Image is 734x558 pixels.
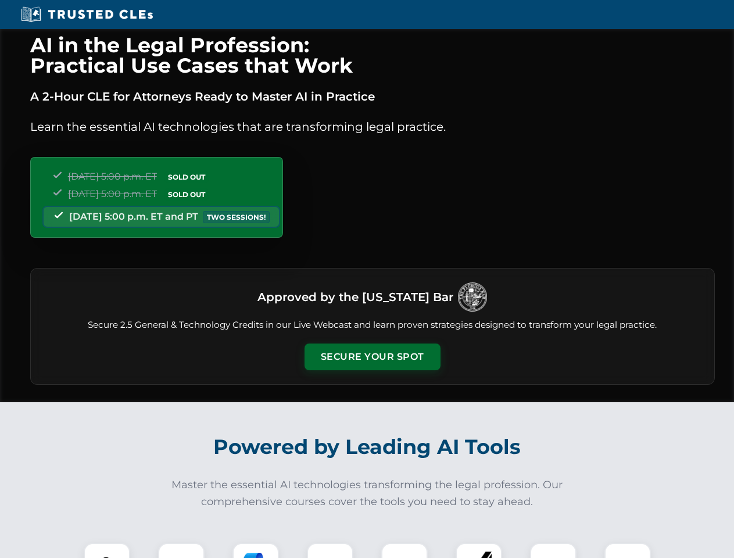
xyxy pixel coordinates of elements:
span: [DATE] 5:00 p.m. ET [68,171,157,182]
span: [DATE] 5:00 p.m. ET [68,188,157,199]
h3: Approved by the [US_STATE] Bar [257,287,453,307]
p: Secure 2.5 General & Technology Credits in our Live Webcast and learn proven strategies designed ... [45,319,700,332]
img: Logo [458,282,487,312]
img: Trusted CLEs [17,6,156,23]
button: Secure Your Spot [305,344,441,370]
span: SOLD OUT [164,171,209,183]
p: A 2-Hour CLE for Attorneys Ready to Master AI in Practice [30,87,715,106]
span: SOLD OUT [164,188,209,201]
p: Learn the essential AI technologies that are transforming legal practice. [30,117,715,136]
p: Master the essential AI technologies transforming the legal profession. Our comprehensive courses... [164,477,571,510]
h1: AI in the Legal Profession: Practical Use Cases that Work [30,35,715,76]
h2: Powered by Leading AI Tools [45,427,689,467]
